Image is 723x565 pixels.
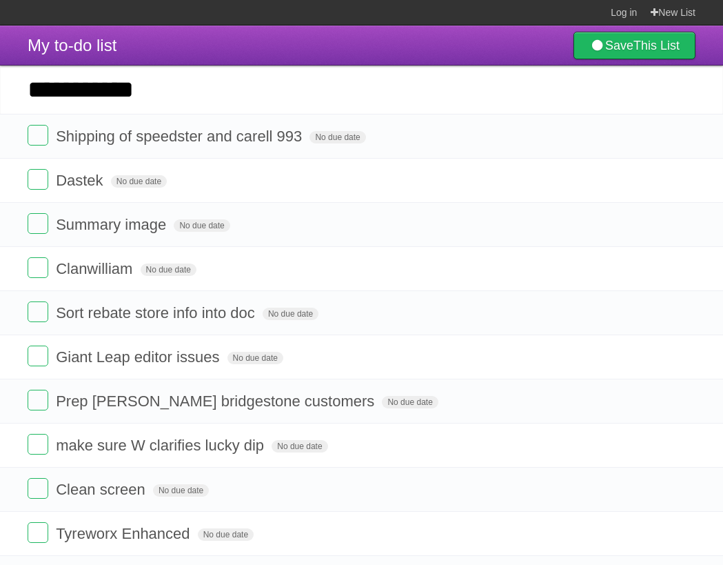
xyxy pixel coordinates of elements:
span: Tyreworx Enhanced [56,525,193,542]
span: Clean screen [56,481,149,498]
span: Shipping of speedster and carell 993 [56,128,305,145]
span: No due date [174,219,230,232]
span: No due date [227,352,283,364]
label: Done [28,169,48,190]
span: My to-do list [28,36,116,54]
span: No due date [309,131,365,143]
label: Done [28,301,48,322]
span: No due date [272,440,327,453]
label: Done [28,213,48,234]
span: No due date [111,175,167,188]
label: Done [28,434,48,455]
span: No due date [198,528,254,541]
label: Done [28,478,48,499]
b: This List [633,39,680,52]
label: Done [28,125,48,146]
span: No due date [263,308,318,320]
span: No due date [382,396,438,408]
span: Sort rebate store info into doc [56,304,258,321]
label: Done [28,346,48,366]
span: No due date [153,484,209,497]
span: No due date [141,264,196,276]
label: Done [28,257,48,278]
label: Done [28,522,48,543]
span: Prep [PERSON_NAME] bridgestone customers [56,393,378,410]
span: Clanwilliam [56,260,136,277]
span: Giant Leap editor issues [56,348,223,366]
label: Done [28,390,48,410]
span: Dastek [56,172,106,189]
span: Summary image [56,216,170,233]
span: make sure W clarifies lucky dip [56,437,267,454]
a: SaveThis List [573,32,695,59]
